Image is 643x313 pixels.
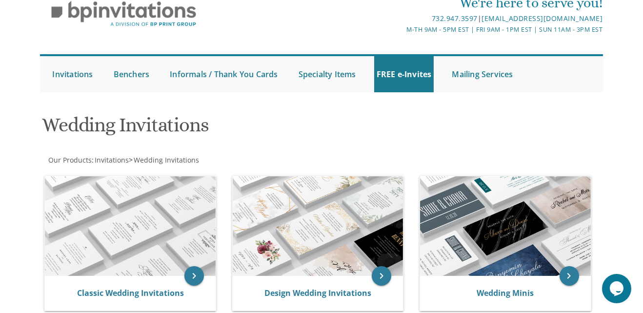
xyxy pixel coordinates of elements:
a: Design Wedding Invitations [264,288,371,298]
a: Invitations [94,155,129,165]
a: Our Products [47,155,92,165]
a: keyboard_arrow_right [560,266,579,286]
a: Wedding Minis [477,288,534,298]
div: | [228,13,603,24]
img: Wedding Minis [420,176,590,276]
span: Wedding Invitations [134,155,199,165]
a: 732.947.3597 [432,14,478,23]
a: Classic Wedding Invitations [77,288,184,298]
a: Invitations [50,56,95,92]
a: Benchers [111,56,152,92]
div: : [40,155,321,165]
a: keyboard_arrow_right [184,266,204,286]
a: Mailing Services [449,56,515,92]
a: Specialty Items [296,56,359,92]
img: Design Wedding Invitations [233,176,403,276]
a: Wedding Invitations [133,155,199,165]
span: > [129,155,199,165]
a: [EMAIL_ADDRESS][DOMAIN_NAME] [482,14,603,23]
h1: Wedding Invitations [42,114,410,143]
div: M-Th 9am - 5pm EST | Fri 9am - 1pm EST | Sun 11am - 3pm EST [228,24,603,35]
a: Informals / Thank You Cards [167,56,280,92]
a: FREE e-Invites [374,56,434,92]
span: Invitations [95,155,129,165]
a: keyboard_arrow_right [372,266,391,286]
iframe: chat widget [602,274,633,303]
img: Classic Wedding Invitations [45,176,215,276]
